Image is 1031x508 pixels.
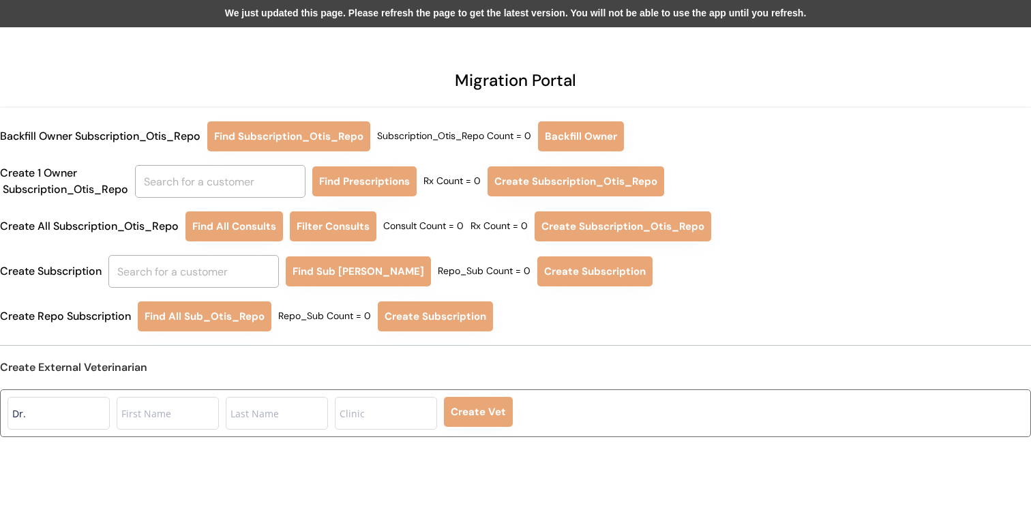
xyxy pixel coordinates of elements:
[383,220,464,233] div: Consult Count = 0
[455,68,576,93] div: Migration Portal
[117,397,219,430] input: First Name
[8,397,110,430] input: Title
[538,121,624,151] button: Backfill Owner
[537,256,653,286] button: Create Subscription
[135,165,305,198] input: Search for a customer
[108,255,279,288] input: Search for a customer
[278,310,371,323] div: Repo_Sub Count = 0
[286,256,431,286] button: Find Sub [PERSON_NAME]
[312,166,417,196] button: Find Prescriptions
[335,397,437,430] input: Clinic
[444,397,513,427] button: Create Vet
[438,265,531,278] div: Repo_Sub Count = 0
[378,301,493,331] button: Create Subscription
[207,121,370,151] button: Find Subscription_Otis_Repo
[423,175,481,188] div: Rx Count = 0
[470,220,528,233] div: Rx Count = 0
[377,130,531,143] div: Subscription_Otis_Repo Count = 0
[138,301,271,331] button: Find All Sub_Otis_Repo
[185,211,283,241] button: Find All Consults
[488,166,664,196] button: Create Subscription_Otis_Repo
[535,211,711,241] button: Create Subscription_Otis_Repo
[290,211,376,241] button: Filter Consults
[226,397,328,430] input: Last Name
